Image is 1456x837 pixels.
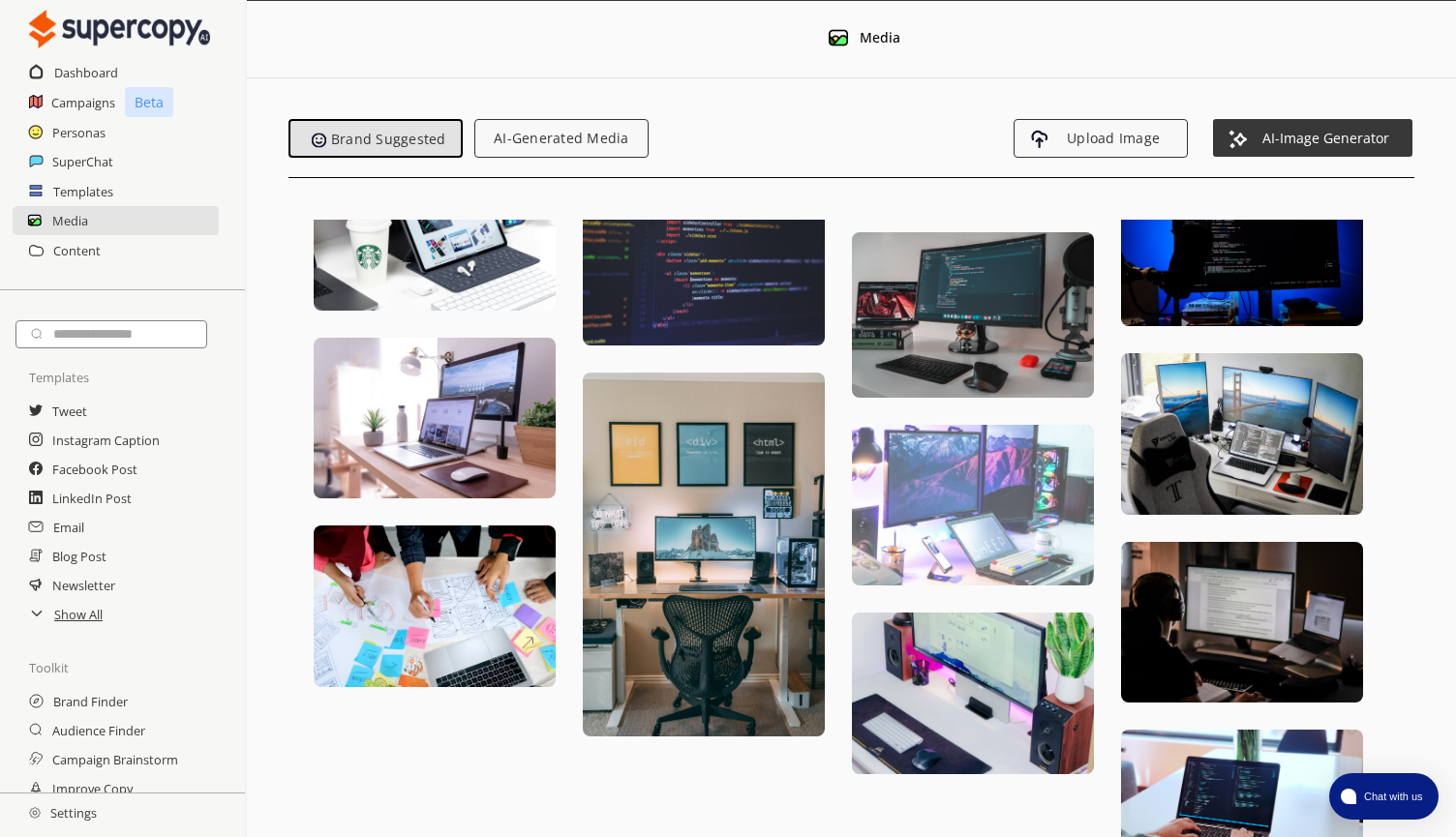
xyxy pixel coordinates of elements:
a: LinkedIn Post [52,484,132,513]
a: Brand Finder [53,687,128,716]
img: Close [29,807,41,819]
button: atlas-launcher [1329,773,1439,820]
span: AI-Generated Media [485,131,638,146]
div: Media [860,30,900,45]
img: Unsplash Image 26 [1121,164,1363,326]
img: Unsplash Image 14 [583,373,825,736]
img: Unsplash Image 7 [314,525,556,687]
a: Improve Copy [52,774,133,803]
span: Brand Suggested [326,132,451,147]
a: Media [52,206,88,235]
a: Audience Finder [52,716,145,745]
button: AI-Generated Media [474,119,649,158]
a: SuperChat [52,147,113,176]
a: Templates [53,177,113,206]
img: Unsplash Image 22 [852,613,1094,774]
span: AI-Image Generator [1248,131,1403,146]
img: Unsplash Image 28 [1121,542,1363,703]
a: Personas [52,118,106,147]
img: Unsplash Image 21 [852,425,1094,586]
a: Dashboard [54,58,118,87]
a: Show All [54,600,103,629]
a: Instagram Caption [52,426,160,455]
a: Newsletter [52,571,115,600]
span: Upload Image [1049,131,1177,146]
span: Chat with us [1356,789,1427,804]
a: Facebook Post [52,455,137,484]
img: Close [29,10,210,48]
p: Beta [125,87,173,117]
button: Emoji IconBrand Suggested [288,119,463,158]
a: Email [53,513,84,542]
a: Tweet [52,397,87,426]
img: Media Icon [829,28,848,47]
img: Unsplash Image 13 [583,184,825,345]
button: Weather Stars IconAI-Image Generator [1211,117,1414,159]
a: Campaigns [51,88,115,117]
img: Upload Icon [1030,130,1049,149]
button: Upload IconUpload Image [1014,119,1188,158]
a: Content [53,236,101,265]
img: Unsplash Image 6 [314,338,556,499]
img: Weather Stars Icon [1228,130,1248,149]
img: Unsplash Image 27 [1121,353,1363,515]
a: Campaign Brainstorm [52,745,178,774]
img: Emoji Icon [312,130,326,151]
a: Blog Post [52,542,106,571]
img: Unsplash Image 20 [852,232,1094,397]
